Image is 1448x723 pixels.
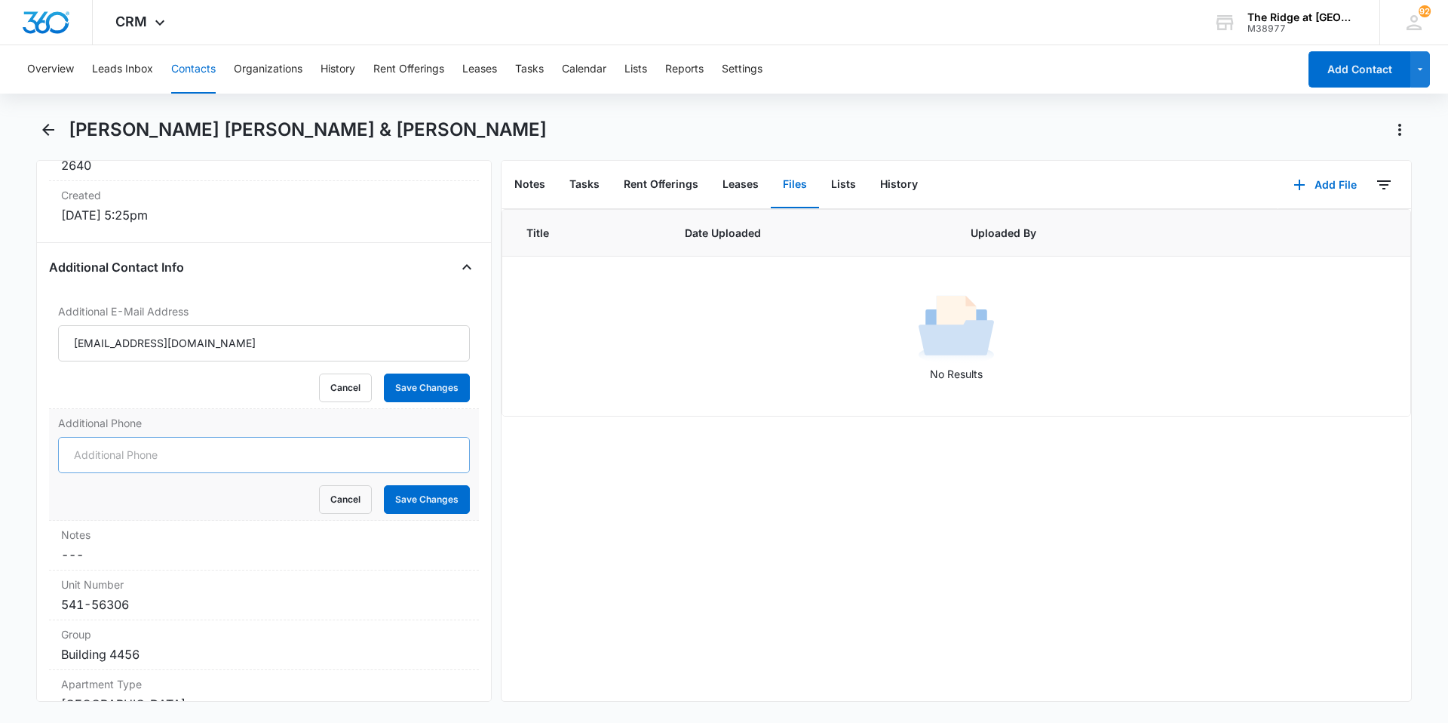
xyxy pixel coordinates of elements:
[319,374,372,402] button: Cancel
[321,45,355,94] button: History
[58,325,470,361] input: Additional E-Mail Address
[171,45,216,94] button: Contacts
[557,162,612,208] button: Tasks
[61,546,467,564] dd: ---
[1308,51,1410,88] button: Add Contact
[919,291,994,366] img: No Results
[771,162,819,208] button: Files
[115,14,147,29] span: CRM
[373,45,444,94] button: Rent Offerings
[61,676,467,692] label: Apartment Type
[61,187,467,203] dt: Created
[319,485,372,514] button: Cancel
[61,695,467,713] div: [GEOGRAPHIC_DATA]
[624,45,647,94] button: Lists
[1247,23,1357,34] div: account id
[58,437,470,473] input: Additional Phone
[61,577,467,592] label: Unit Number
[49,521,479,571] div: Notes---
[61,595,467,614] div: 541-56306
[1247,11,1357,23] div: account name
[61,527,467,543] label: Notes
[1372,173,1396,197] button: Filters
[1388,118,1412,142] button: Actions
[455,255,479,279] button: Close
[612,162,710,208] button: Rent Offerings
[61,206,467,224] dd: [DATE] 5:25pm
[92,45,153,94] button: Leads Inbox
[1278,167,1372,203] button: Add File
[234,45,302,94] button: Organizations
[526,225,649,241] span: Title
[49,620,479,670] div: GroupBuilding 4456
[49,258,184,276] h4: Additional Contact Info
[515,45,544,94] button: Tasks
[384,485,470,514] button: Save Changes
[384,374,470,402] button: Save Changes
[58,415,470,431] label: Additional Phone
[49,670,479,719] div: Apartment Type[GEOGRAPHIC_DATA]
[69,118,547,141] h1: [PERSON_NAME] [PERSON_NAME] & [PERSON_NAME]
[710,162,771,208] button: Leases
[819,162,868,208] button: Lists
[27,45,74,94] button: Overview
[49,571,479,620] div: Unit Number541-56306
[61,156,467,174] dd: 2640
[49,181,479,230] div: Created[DATE] 5:25pm
[58,303,470,319] label: Additional E-Mail Address
[868,162,930,208] button: History
[462,45,497,94] button: Leases
[36,118,60,142] button: Back
[1419,5,1431,17] div: notifications count
[502,162,557,208] button: Notes
[1419,5,1431,17] span: 92
[722,45,762,94] button: Settings
[562,45,606,94] button: Calendar
[665,45,704,94] button: Reports
[503,366,1410,382] p: No Results
[61,626,467,642] label: Group
[971,225,1193,241] span: Uploaded By
[685,225,934,241] span: Date Uploaded
[61,645,467,663] div: Building 4456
